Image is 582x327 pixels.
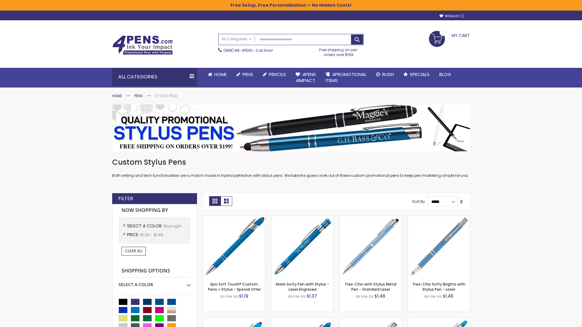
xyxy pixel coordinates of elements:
a: Tres-Chic Touch Pen - Standard Laser-Blue - Light [340,318,401,323]
a: 4PROMOTIONALITEMS [321,68,371,88]
img: Marin Softy Pen with Stylus - Laser Engraved-Blue - Light [272,216,333,277]
a: Clear All [122,247,146,255]
span: $1.37 [306,293,317,299]
span: Pens [242,71,253,78]
h1: Custom Stylus Pens [112,157,470,167]
a: Home [112,93,122,98]
span: 4PROMOTIONAL ITEMS [326,71,366,84]
a: Marin Softy Pen with Stylus - Laser Engraved [276,282,329,292]
label: Sort By [412,199,425,204]
a: All Categories [219,34,255,44]
span: $1.19 [239,293,248,299]
span: As low as [288,294,306,299]
a: Ellipse Stylus Pen - Standard Laser-Blue - Light [203,318,265,323]
span: All Categories [222,37,252,41]
span: As low as [356,294,373,299]
a: Ellipse Softy Brights with Stylus Pen - Laser-Blue - Light [272,318,333,323]
a: Marin Softy Pen with Stylus - Laser Engraved-Blue - Light [272,216,333,221]
img: Tres-Chic Softy Brights with Stylus Pen - Laser-Blue - Light [408,216,470,277]
span: Rush [382,71,394,78]
a: 4Pens4impact [291,68,321,88]
a: Tres-Chic Softy Brights with Stylus Pen - Laser-Blue - Light [408,216,470,221]
div: Free shipping on pen orders over $199 [313,45,364,57]
div: Both writing and tech functionalities are a match made in hybrid perfection with stylus pens. We ... [112,157,470,178]
span: Blog [439,71,451,78]
a: Pens [134,93,143,98]
a: Tres-Chic Softy Brights with Stylus Pen - Laser [412,282,465,292]
span: - Call Now! [223,48,273,53]
span: 4Pens 4impact [296,71,316,84]
span: $1.48 [374,293,385,299]
span: Pencils [269,71,286,78]
strong: Now Shopping by [119,204,191,217]
a: 4P-MS8B-Blue - Light [203,216,265,221]
span: Price [127,232,140,238]
span: Select A Color [127,223,164,229]
a: Pens [232,68,258,81]
a: Tres-Chic with Stylus Metal Pen - Standard Laser-Blue - Light [340,216,401,221]
a: Pencils [258,68,291,81]
strong: Stylus Pens [155,93,177,98]
div: Select A Color [119,277,191,288]
a: Tres-Chic with Stylus Metal Pen - Standard Laser [345,282,396,292]
span: Clear All [125,248,142,253]
a: Rush [371,68,399,81]
strong: Shopping Options [119,265,191,278]
strong: Grid [209,196,221,206]
a: Specials [399,68,434,81]
a: Wishlist [440,14,464,18]
a: (888) 88-4PENS [223,48,253,53]
span: Blue Light [164,223,181,229]
div: All Categories [112,68,197,86]
span: Home [214,71,227,78]
img: Tres-Chic with Stylus Metal Pen - Standard Laser-Blue - Light [340,216,401,277]
img: Stylus Pens [112,104,470,151]
img: 4P-MS8B-Blue - Light [203,216,265,277]
img: 4Pens Custom Pens and Promotional Products [112,35,173,55]
a: Home [203,68,232,81]
a: Epic Soft Touch® Custom Pens + Stylus - Special Offer [208,282,261,292]
span: As low as [220,294,238,299]
span: Specials [410,71,430,78]
a: Phoenix Softy Brights with Stylus Pen - Laser-Blue - Light [408,318,470,323]
a: Blog [434,68,456,81]
strong: Filter [118,195,133,202]
span: $1.46 [443,293,453,299]
span: $1.00 - $1.99 [140,232,163,237]
span: As low as [424,294,442,299]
